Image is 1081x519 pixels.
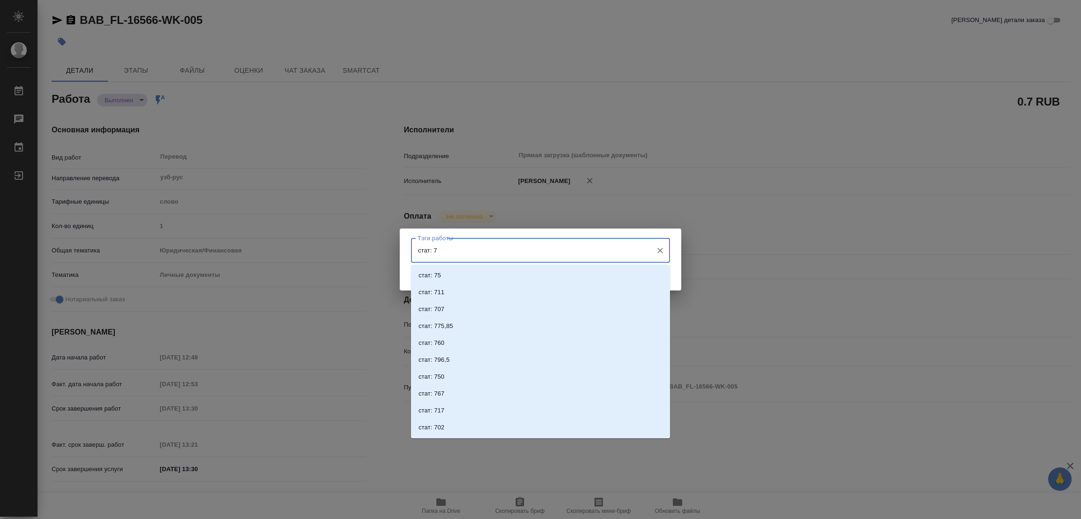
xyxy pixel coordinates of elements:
[419,423,444,432] p: стат: 702
[419,372,444,382] p: стат: 750
[419,338,444,348] p: стат: 760
[419,321,453,331] p: стат: 775,85
[654,244,667,257] button: Очистить
[419,406,444,415] p: стат: 717
[419,389,444,398] p: стат: 767
[419,288,444,297] p: стат: 711
[419,271,441,280] p: стат: 75
[419,305,444,314] p: стат: 707
[419,355,449,365] p: стат: 796,5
